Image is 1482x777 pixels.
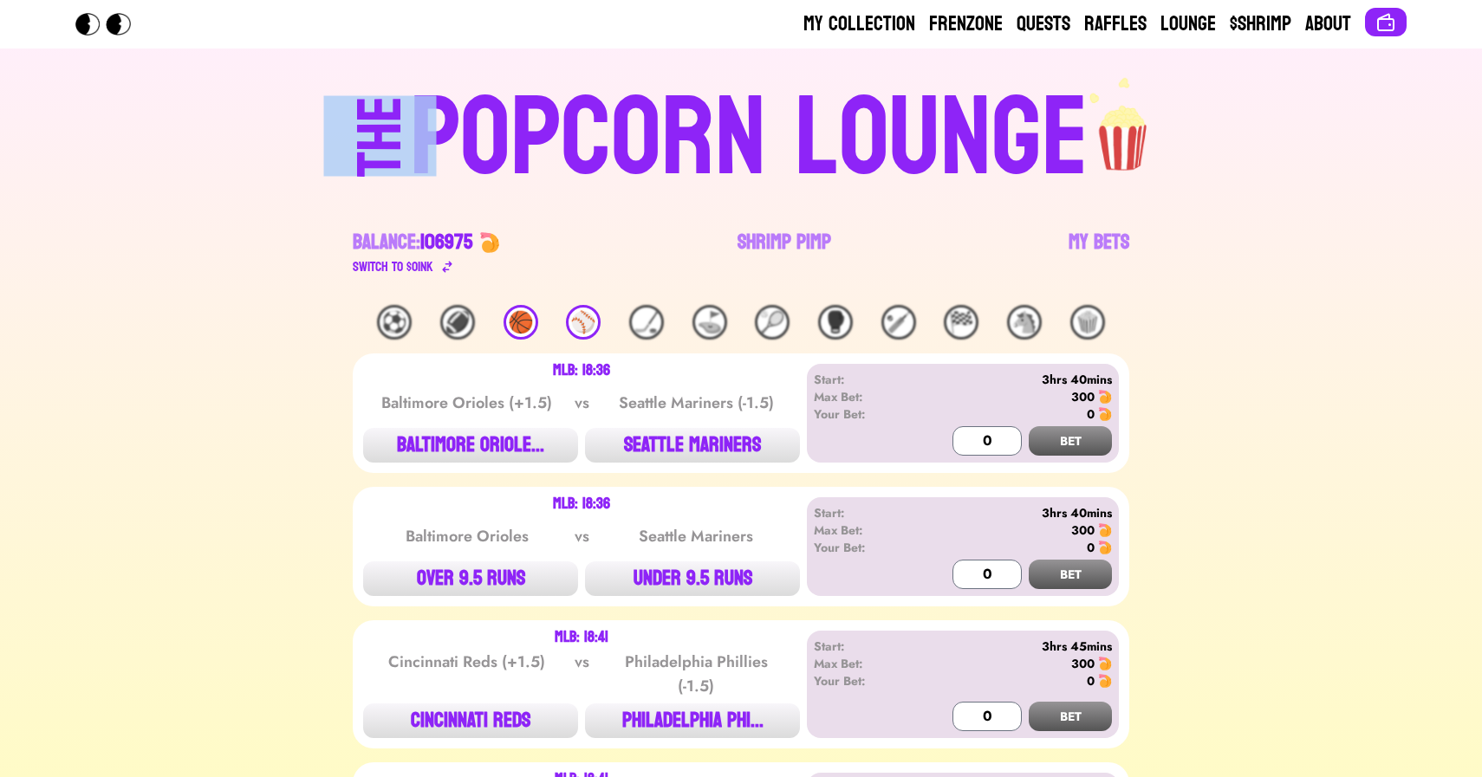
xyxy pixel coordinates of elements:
div: 3hrs 40mins [913,504,1112,521]
div: Switch to $ OINK [353,256,433,277]
button: BET [1029,560,1112,589]
div: 0 [1087,539,1095,556]
div: ⛳️ [692,305,727,340]
button: PHILADELPHIA PHI... [585,703,800,738]
div: 🏁 [944,305,978,340]
img: 🍤 [1098,523,1112,537]
div: 🥊 [818,305,853,340]
div: Baltimore Orioles [380,524,555,548]
a: About [1305,10,1351,38]
img: popcorn [1089,76,1160,173]
button: BET [1029,426,1112,456]
a: Shrimp Pimp [738,229,831,277]
div: MLB: 18:41 [555,631,608,644]
button: SEATTLE MARINERS [585,428,800,463]
div: MLB: 18:36 [553,364,610,378]
div: Cincinnati Reds (+1.5) [380,650,555,698]
img: Connect wallet [1375,12,1396,33]
a: Lounge [1160,10,1216,38]
span: 106975 [420,223,472,261]
button: OVER 9.5 RUNS [363,561,578,596]
div: Max Bet: [814,655,913,672]
div: 0 [1087,405,1095,423]
div: 🎾 [755,305,790,340]
div: Seattle Mariners [608,524,783,548]
div: Your Bet: [814,405,913,423]
div: Philadelphia Phillies (-1.5) [608,650,783,698]
a: $Shrimp [1230,10,1291,38]
div: THE [349,96,412,211]
img: 🍤 [1098,390,1112,404]
div: 🏈 [440,305,475,340]
div: Start: [814,371,913,388]
a: Quests [1017,10,1070,38]
div: Max Bet: [814,521,913,539]
div: 🍿 [1070,305,1105,340]
button: BALTIMORE ORIOLE... [363,428,578,463]
img: 🍤 [479,232,500,253]
button: CINCINNATI REDS [363,703,578,738]
img: 🍤 [1098,657,1112,670]
a: My Bets [1069,229,1129,277]
a: Frenzone [929,10,1003,38]
button: BET [1029,702,1112,731]
div: 300 [1071,388,1095,405]
div: vs [571,524,593,548]
div: 🐴 [1007,305,1042,340]
div: 3hrs 40mins [913,371,1112,388]
div: MLB: 18:36 [553,497,610,511]
div: Start: [814,638,913,655]
div: Max Bet: [814,388,913,405]
div: vs [571,391,593,415]
button: UNDER 9.5 RUNS [585,561,800,596]
div: 🏒 [629,305,664,340]
div: Seattle Mariners (-1.5) [608,391,783,415]
div: Your Bet: [814,672,913,690]
img: 🍤 [1098,674,1112,688]
div: vs [571,650,593,698]
a: THEPOPCORN LOUNGEpopcorn [207,76,1275,194]
div: Your Bet: [814,539,913,556]
div: 300 [1071,521,1095,539]
div: 🏏 [881,305,916,340]
div: 300 [1071,655,1095,672]
div: Balance: [353,229,472,256]
div: Baltimore Orioles (+1.5) [380,391,555,415]
img: Popcorn [75,13,145,36]
div: 🏀 [504,305,538,340]
img: 🍤 [1098,407,1112,421]
a: My Collection [803,10,915,38]
a: Raffles [1084,10,1147,38]
div: POPCORN LOUNGE [410,83,1089,194]
div: ⚽️ [377,305,412,340]
div: 3hrs 45mins [913,638,1112,655]
div: Start: [814,504,913,521]
img: 🍤 [1098,541,1112,554]
div: 0 [1087,672,1095,690]
div: ⚾️ [566,305,601,340]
